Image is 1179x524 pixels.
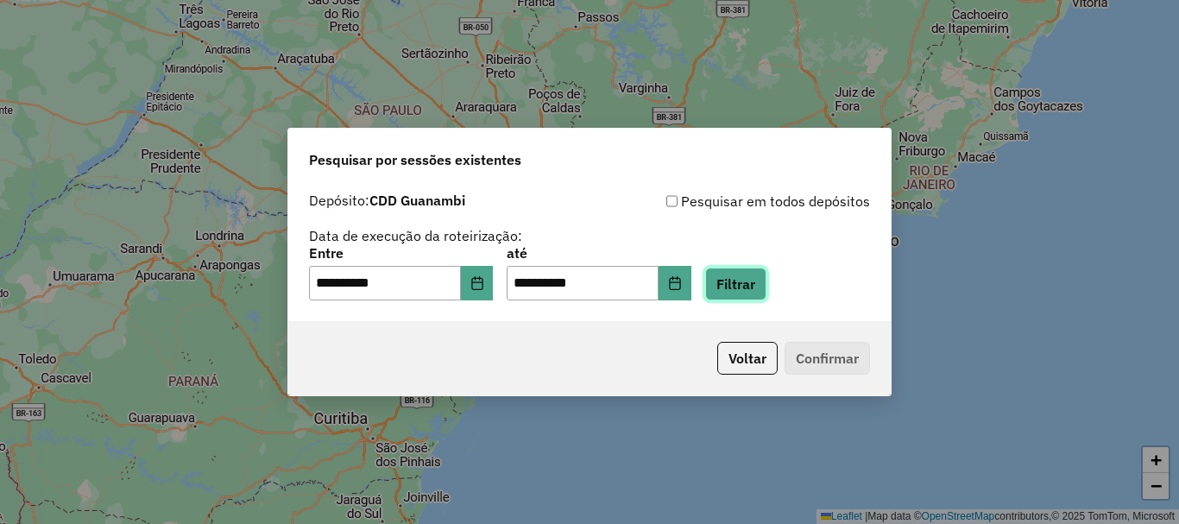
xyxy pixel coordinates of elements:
[589,191,870,211] div: Pesquisar em todos depósitos
[309,190,465,211] label: Depósito:
[659,266,691,300] button: Choose Date
[705,268,766,300] button: Filtrar
[309,225,522,246] label: Data de execução da roteirização:
[369,192,465,209] strong: CDD Guanambi
[309,243,493,263] label: Entre
[461,266,494,300] button: Choose Date
[507,243,690,263] label: até
[309,149,521,170] span: Pesquisar por sessões existentes
[717,342,778,375] button: Voltar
